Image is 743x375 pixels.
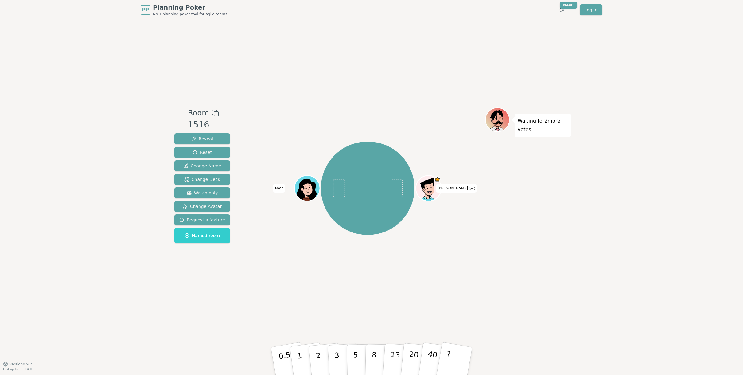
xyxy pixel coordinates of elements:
[468,187,475,190] span: (you)
[187,190,218,196] span: Watch only
[174,147,230,158] button: Reset
[174,160,230,171] button: Change Name
[188,107,209,119] span: Room
[518,117,568,134] p: Waiting for 2 more votes...
[185,232,220,239] span: Named room
[183,163,221,169] span: Change Name
[174,201,230,212] button: Change Avatar
[580,4,602,15] a: Log in
[9,362,32,367] span: Version 0.9.2
[142,6,149,14] span: PP
[3,368,34,371] span: Last updated: [DATE]
[188,119,219,131] div: 1516
[191,136,213,142] span: Reveal
[560,2,577,9] div: New!
[174,214,230,225] button: Request a feature
[153,12,227,17] span: No.1 planning poker tool for agile teams
[141,3,227,17] a: PPPlanning PokerNo.1 planning poker tool for agile teams
[179,217,225,223] span: Request a feature
[3,362,32,367] button: Version0.9.2
[556,4,567,15] button: New!
[153,3,227,12] span: Planning Poker
[273,184,285,193] span: Click to change your name
[436,184,477,193] span: Click to change your name
[193,149,212,155] span: Reset
[174,133,230,144] button: Reveal
[174,174,230,185] button: Change Deck
[434,176,440,183] span: Mike is the host
[184,176,220,182] span: Change Deck
[174,187,230,198] button: Watch only
[183,203,222,209] span: Change Avatar
[416,176,440,200] button: Click to change your avatar
[174,228,230,243] button: Named room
